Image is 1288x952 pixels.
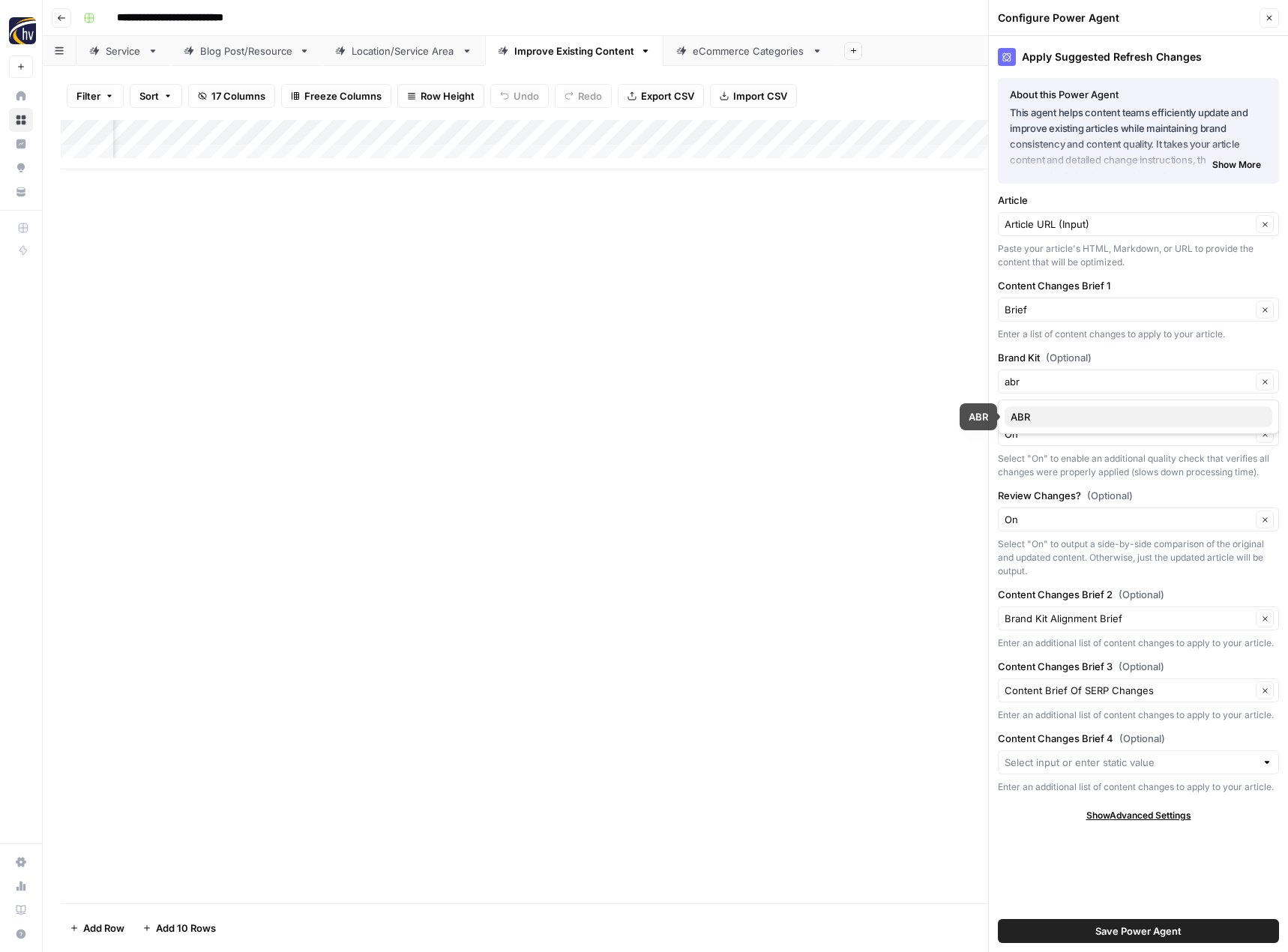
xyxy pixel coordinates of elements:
[67,84,124,108] button: Filter
[998,452,1279,479] div: Select "On" to enable an additional quality check that verifies all changes were properly applied...
[322,36,485,66] a: Location/Service Area
[156,921,216,936] span: Add 10 Rows
[211,88,265,103] span: 17 Columns
[188,84,275,108] button: 17 Columns
[1119,659,1164,674] span: (Optional)
[1010,87,1267,102] div: About this Power Agent
[1005,683,1251,698] input: Content Brief Of SERP Changes
[9,156,33,180] a: Opportunities
[1005,611,1251,626] input: Brand Kit Alignment Brief
[421,88,475,103] span: Row Height
[9,108,33,132] a: Browse
[76,36,171,66] a: Service
[9,84,33,108] a: Home
[998,193,1279,208] label: Article
[139,88,159,103] span: Sort
[1005,217,1251,232] input: Article URL (Input)
[998,780,1279,794] div: Enter an additional list of content changes to apply to your article.
[998,488,1279,503] label: Review Changes?
[397,84,484,108] button: Row Height
[304,88,382,103] span: Freeze Columns
[663,36,835,66] a: eCommerce Categories
[998,350,1279,365] label: Brand Kit
[693,43,806,58] div: eCommerce Categories
[998,659,1279,674] label: Content Changes Brief 3
[9,180,33,204] a: Your Data
[710,84,797,108] button: Import CSV
[1046,350,1092,365] span: (Optional)
[352,43,456,58] div: Location/Service Area
[1005,302,1251,317] input: Brief
[61,916,133,940] button: Add Row
[9,17,36,44] img: HigherVisibility Logo
[998,278,1279,293] label: Content Changes Brief 1
[1086,809,1191,822] span: Show Advanced Settings
[9,874,33,898] a: Usage
[9,922,33,946] button: Help + Support
[998,708,1279,722] div: Enter an additional list of content changes to apply to your article.
[998,48,1279,66] div: Apply Suggested Refresh Changes
[9,850,33,874] a: Settings
[1206,155,1267,175] button: Show More
[618,84,704,108] button: Export CSV
[76,88,100,103] span: Filter
[1095,924,1182,939] span: Save Power Agent
[1212,158,1261,172] span: Show More
[555,84,612,108] button: Redo
[9,12,33,49] button: Workspace: HigherVisibility
[83,921,124,936] span: Add Row
[171,36,322,66] a: Blog Post/Resource
[1005,755,1256,770] input: Select input or enter static value
[641,88,694,103] span: Export CSV
[1011,409,1260,424] span: ABR
[998,537,1279,578] div: Select "On" to output a side-by-side comparison of the original and updated content. Otherwise, j...
[514,88,539,103] span: Undo
[1087,488,1133,503] span: (Optional)
[200,43,293,58] div: Blog Post/Resource
[1010,105,1267,169] p: This agent helps content teams efficiently update and improve existing articles while maintaining...
[490,84,549,108] button: Undo
[1005,512,1251,527] input: On
[1119,587,1164,602] span: (Optional)
[998,636,1279,650] div: Enter an additional list of content changes to apply to your article.
[998,328,1279,341] div: Enter a list of content changes to apply to your article.
[106,43,142,58] div: Service
[485,36,663,66] a: Improve Existing Content
[998,919,1279,943] button: Save Power Agent
[130,84,182,108] button: Sort
[9,132,33,156] a: Insights
[998,731,1279,746] label: Content Changes Brief 4
[281,84,391,108] button: Freeze Columns
[514,43,634,58] div: Improve Existing Content
[578,88,602,103] span: Redo
[133,916,225,940] button: Add 10 Rows
[998,242,1279,269] div: Paste your article's HTML, Markdown, or URL to provide the content that will be optimized.
[998,587,1279,602] label: Content Changes Brief 2
[9,898,33,922] a: Learning Hub
[1005,427,1251,442] input: On
[733,88,787,103] span: Import CSV
[1119,731,1165,746] span: (Optional)
[1005,374,1251,389] input: HigherVisibility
